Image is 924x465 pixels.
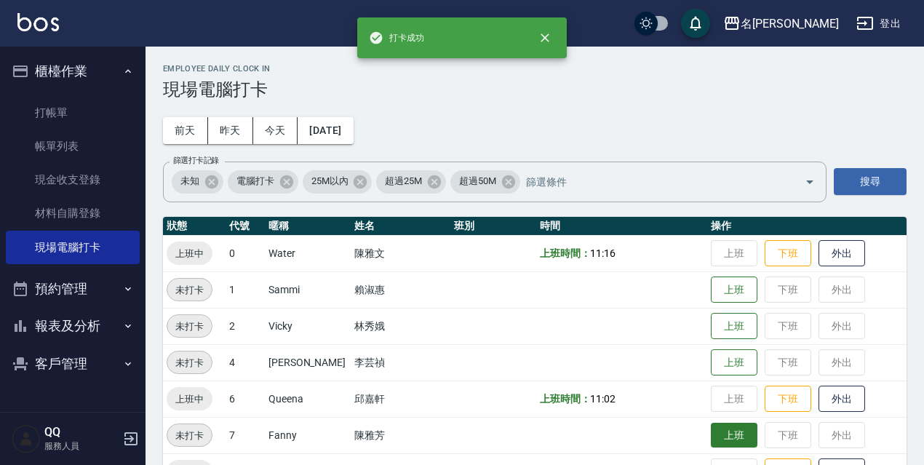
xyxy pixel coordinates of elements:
[6,196,140,230] a: 材料自購登錄
[298,117,353,144] button: [DATE]
[6,231,140,264] a: 現場電腦打卡
[765,240,811,267] button: 下班
[172,174,208,188] span: 未知
[707,217,907,236] th: 操作
[798,170,821,194] button: Open
[711,313,757,340] button: 上班
[44,440,119,453] p: 服務人員
[6,96,140,130] a: 打帳單
[711,349,757,376] button: 上班
[6,345,140,383] button: 客戶管理
[226,417,265,453] td: 7
[717,9,845,39] button: 名[PERSON_NAME]
[711,277,757,303] button: 上班
[369,31,424,45] span: 打卡成功
[536,217,708,236] th: 時間
[450,174,505,188] span: 超過50M
[351,344,450,381] td: 李芸禎
[228,170,298,194] div: 電腦打卡
[376,174,431,188] span: 超過25M
[6,130,140,163] a: 帳單列表
[167,428,212,443] span: 未打卡
[167,319,212,334] span: 未打卡
[351,271,450,308] td: 賴淑惠
[265,217,351,236] th: 暱稱
[303,174,357,188] span: 25M以內
[303,170,373,194] div: 25M以內
[265,271,351,308] td: Sammi
[351,217,450,236] th: 姓名
[163,79,907,100] h3: 現場電腦打卡
[851,10,907,37] button: 登出
[253,117,298,144] button: 今天
[681,9,710,38] button: save
[173,155,219,166] label: 篩選打卡記錄
[226,344,265,381] td: 4
[163,64,907,73] h2: Employee Daily Clock In
[6,307,140,345] button: 報表及分析
[167,392,212,407] span: 上班中
[265,417,351,453] td: Fanny
[163,117,208,144] button: 前天
[590,393,616,405] span: 11:02
[167,246,212,261] span: 上班中
[741,15,839,33] div: 名[PERSON_NAME]
[265,344,351,381] td: [PERSON_NAME]
[834,168,907,195] button: 搜尋
[167,355,212,370] span: 未打卡
[450,170,520,194] div: 超過50M
[765,386,811,413] button: 下班
[172,170,223,194] div: 未知
[17,13,59,31] img: Logo
[522,169,779,194] input: 篩選條件
[6,270,140,308] button: 預約管理
[6,163,140,196] a: 現金收支登錄
[226,217,265,236] th: 代號
[265,308,351,344] td: Vicky
[226,381,265,417] td: 6
[226,271,265,308] td: 1
[167,282,212,298] span: 未打卡
[376,170,446,194] div: 超過25M
[163,217,226,236] th: 狀態
[351,308,450,344] td: 林秀娥
[351,417,450,453] td: 陳雅芳
[265,235,351,271] td: Water
[208,117,253,144] button: 昨天
[226,308,265,344] td: 2
[228,174,283,188] span: 電腦打卡
[529,22,561,54] button: close
[226,235,265,271] td: 0
[590,247,616,259] span: 11:16
[265,381,351,417] td: Queena
[540,393,591,405] b: 上班時間：
[819,240,865,267] button: 外出
[711,423,757,448] button: 上班
[351,235,450,271] td: 陳雅文
[12,424,41,453] img: Person
[540,247,591,259] b: 上班時間：
[819,386,865,413] button: 外出
[44,425,119,440] h5: QQ
[450,217,536,236] th: 班別
[351,381,450,417] td: 邱嘉軒
[6,52,140,90] button: 櫃檯作業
